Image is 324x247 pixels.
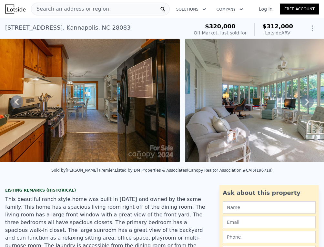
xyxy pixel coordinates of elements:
img: Lotside [5,5,25,14]
div: [STREET_ADDRESS] , Kannapolis , NC 28083 [5,23,131,32]
button: Show Options [306,22,319,35]
div: Off Market, last sold for [194,30,247,36]
a: Free Account [280,4,319,14]
div: Lotside ARV [262,30,293,36]
div: Ask about this property [223,188,316,197]
input: Name [223,201,316,214]
a: Log In [251,6,280,12]
div: Listed by DM Properties & Associates (Canopy Realtor Association #CAR4196718) [115,168,273,173]
input: Email [223,216,316,228]
div: Listing Remarks (Historical) [5,188,209,193]
span: $312,000 [262,23,293,30]
span: $320,000 [205,23,236,30]
div: Sold by [PERSON_NAME] Premier . [51,168,115,173]
button: Company [211,4,248,15]
input: Phone [223,231,316,243]
button: Solutions [171,4,211,15]
span: Search an address or region [31,5,109,13]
